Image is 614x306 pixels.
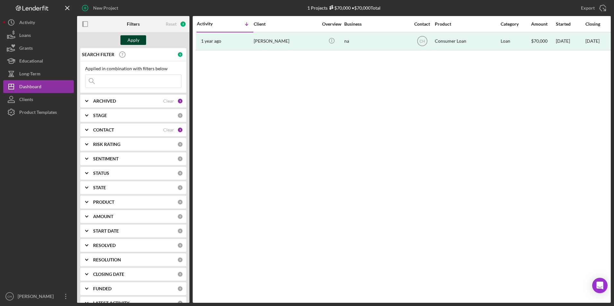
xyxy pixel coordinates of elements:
[93,301,129,306] b: LATEST ACTIVITY
[93,171,109,176] b: STATUS
[419,39,425,44] text: CH
[177,98,183,104] div: 1
[177,141,183,147] div: 0
[3,67,74,80] button: Long-Term
[3,93,74,106] button: Clients
[127,21,140,27] b: Filters
[120,35,146,45] button: Apply
[177,185,183,191] div: 0
[93,257,121,262] b: RESOLUTION
[166,21,177,27] div: Reset
[177,170,183,176] div: 0
[19,80,41,95] div: Dashboard
[575,2,611,14] button: Export
[19,67,40,82] div: Long-Term
[531,33,555,50] div: $70,000
[197,21,225,26] div: Activity
[344,21,408,27] div: Business
[177,228,183,234] div: 0
[93,113,107,118] b: STAGE
[501,33,531,50] div: Loan
[177,271,183,277] div: 0
[410,21,434,27] div: Contact
[93,185,106,190] b: STATE
[177,286,183,292] div: 0
[556,33,585,50] div: [DATE]
[581,2,595,14] div: Export
[307,5,381,11] div: 1 Projects • $70,000 Total
[177,113,183,118] div: 0
[127,35,139,45] div: Apply
[344,33,408,50] div: na
[177,52,183,57] div: 0
[435,21,499,27] div: Product
[93,214,113,219] b: AMOUNT
[177,127,183,133] div: 1
[3,16,74,29] button: Activity
[3,29,74,42] button: Loans
[93,272,124,277] b: CLOSING DATE
[177,156,183,162] div: 0
[93,228,119,234] b: START DATE
[16,290,58,304] div: [PERSON_NAME]
[93,200,114,205] b: PRODUCT
[531,21,555,27] div: Amount
[93,142,120,147] b: RISK RATING
[556,21,585,27] div: Started
[177,300,183,306] div: 0
[3,290,74,303] button: CH[PERSON_NAME]
[328,5,351,11] div: $70,000
[3,80,74,93] button: Dashboard
[93,243,116,248] b: RESOLVED
[435,33,499,50] div: Consumer Loan
[93,98,116,104] b: ARCHIVED
[82,52,114,57] b: SEARCH FILTER
[7,295,12,298] text: CH
[19,93,33,107] div: Clients
[177,199,183,205] div: 0
[19,42,33,56] div: Grants
[585,38,600,44] div: [DATE]
[85,66,181,71] div: Applied in combination with filters below
[501,21,531,27] div: Category
[77,2,125,14] button: New Project
[3,55,74,67] button: Educational
[163,98,174,104] div: Clear
[93,286,111,291] b: FUNDED
[19,29,31,43] div: Loans
[93,2,118,14] div: New Project
[93,156,118,161] b: SENTIMENT
[320,21,344,27] div: Overview
[177,257,183,263] div: 0
[592,278,608,293] div: Open Intercom Messenger
[19,16,35,30] div: Activity
[163,127,174,132] div: Clear
[180,21,186,27] div: 2
[201,38,221,44] time: 2024-08-30 14:27
[19,106,57,120] div: Product Templates
[3,106,74,119] button: Product Templates
[19,55,43,69] div: Educational
[254,21,318,27] div: Client
[177,242,183,248] div: 0
[93,127,114,132] b: CONTACT
[3,42,74,55] button: Grants
[177,214,183,219] div: 0
[254,33,318,50] div: [PERSON_NAME]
